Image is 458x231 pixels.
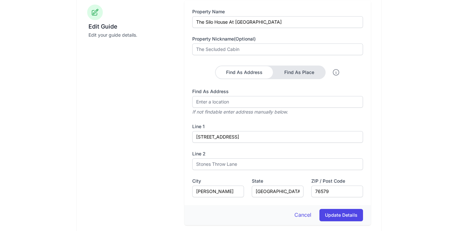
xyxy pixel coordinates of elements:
label: State [252,178,303,184]
label: Property Nickname(optional) [192,36,363,42]
button: Update Details [319,209,363,221]
button: Find As Address [216,66,273,79]
label: City [192,178,244,184]
input: San Francisco [192,186,244,197]
label: ZIP / Post code [311,178,363,184]
label: Property Name [192,8,363,15]
label: Find As Address [192,88,363,95]
input: Mountain River Retreat [192,131,363,143]
input: 94199 [311,186,363,197]
button: Find As Place [274,66,325,79]
i: If not findable enter address manually below. [192,105,288,115]
input: Enter a location [192,96,363,108]
label: Line 1 [192,123,363,130]
label: Line 2 [192,151,363,157]
h3: Edit Guide [88,23,175,30]
input: The Secluded Cabin [192,43,363,55]
a: Cancel [294,212,311,218]
input: The Secluded Cabin [192,16,363,28]
p: Edit your guide details. [88,32,175,38]
input: Stones Throw Lane [192,158,363,170]
input: California [252,186,303,197]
